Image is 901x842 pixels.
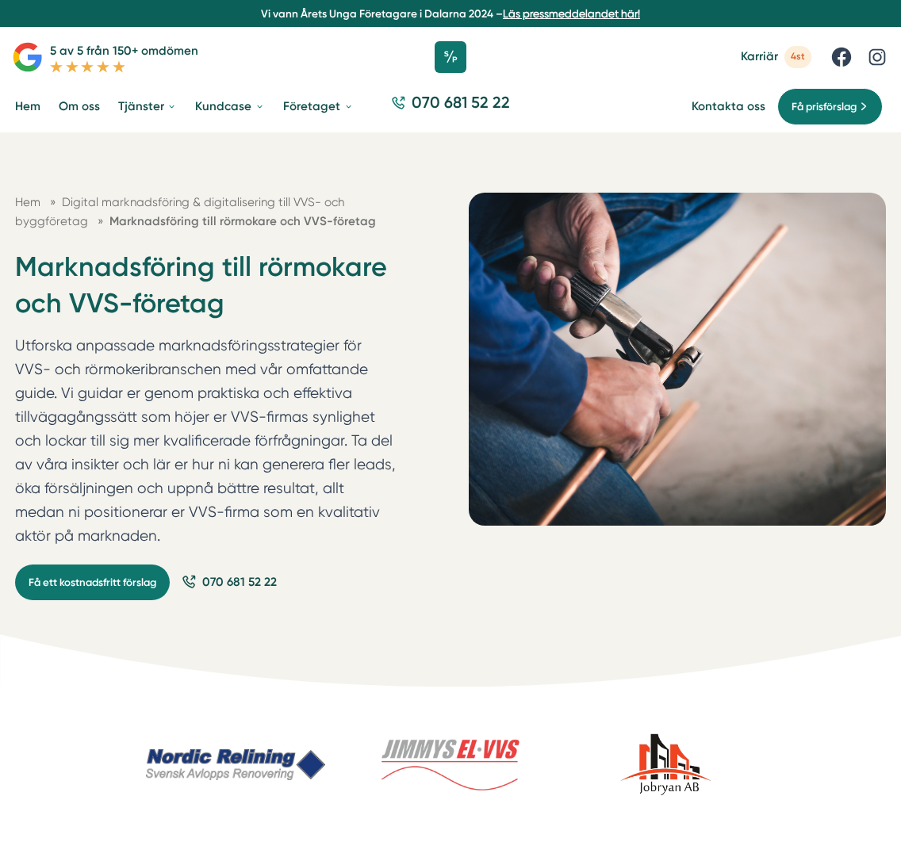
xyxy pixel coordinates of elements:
img: Nordic Relining [146,749,325,780]
a: Kontakta oss [692,99,765,114]
a: Marknadsföring till rörmokare och VVS-företag [109,214,376,228]
span: 4st [784,46,811,67]
a: Läs pressmeddelandet här! [503,7,640,20]
a: Digital marknadsföring & digitalisering till VVS- och byggföretag [15,195,344,228]
p: Utforska anpassade marknadsföringsstrategier för VVS- och rörmokeribranschen med vår omfattande g... [15,334,397,555]
a: Hem [12,87,44,127]
a: 070 681 52 22 [182,572,277,591]
a: Få prisförslag [777,88,883,125]
span: 070 681 52 22 [412,92,510,114]
a: Hem [15,195,40,209]
span: Få prisförslag [792,98,857,115]
img: Jimmys VVS & EL [361,739,540,790]
h1: Marknadsföring till rörmokare och VVS-företag [15,249,397,335]
nav: Breadcrumb [15,193,397,231]
span: » [50,193,56,212]
a: 070 681 52 22 [385,92,516,122]
span: Karriär [741,49,778,64]
a: Få ett kostnadsfritt förslag [15,565,170,600]
a: Företaget [280,87,356,127]
img: Marknadsföring till rörmokare och VVS-företag [469,193,886,526]
a: Karriär 4st [741,46,811,67]
span: 070 681 52 22 [202,572,277,591]
img: Jobryan [576,733,755,796]
p: Vi vann Årets Unga Företagare i Dalarna 2024 – [6,6,895,21]
a: Kundcase [192,87,267,127]
a: Tjänster [115,87,180,127]
span: » [98,212,103,231]
p: 5 av 5 från 150+ omdömen [50,41,198,60]
a: Om oss [56,87,103,127]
